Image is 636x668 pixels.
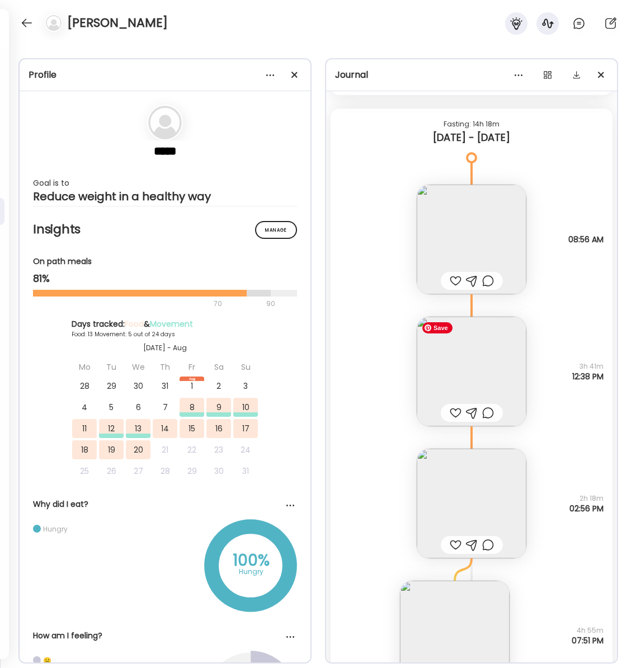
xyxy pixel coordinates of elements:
div: Mo [72,357,97,377]
span: 2h 18m [569,493,604,504]
div: 9 [206,398,231,417]
div: 25 [72,462,97,481]
div: 14 [153,419,177,438]
div: 29 [99,377,124,396]
div: Reduce weight in a healthy way [33,190,297,203]
span: Movement [150,318,193,330]
div: 3 [233,377,258,396]
div: Hungry [223,565,279,578]
div: 12 [99,419,124,438]
div: 29 [180,462,204,481]
div: 26 [99,462,124,481]
div: 13 [126,419,150,438]
div: We [126,357,150,377]
div: 70 [33,297,263,311]
div: 10 [233,398,258,417]
img: images%2FFZ7ri2TJtXhMlRXzYtzFIroWPMn1%2FrAMA1Xt2HGDkHoGyqrWc%2FLWXEHI7KAqTOSVXfDxEu_240 [417,317,526,426]
img: images%2FFZ7ri2TJtXhMlRXzYtzFIroWPMn1%2FJuPzMjISdVRe6tLA9rV9%2FmLhpcsE15dtbIiLf2dp7_240 [417,449,526,558]
div: 17 [233,419,258,438]
div: Food: 13 Movement: 5 out of 24 days [72,330,258,338]
div: Th [153,357,177,377]
div: [DATE] - [DATE] [340,131,604,144]
div: Goal is to [33,176,297,190]
div: 7 [153,398,177,417]
div: 21 [153,440,177,459]
div: 16 [206,419,231,438]
div: 4 [72,398,97,417]
div: 100% [223,554,279,567]
span: Save [422,322,453,333]
div: 2 [206,377,231,396]
div: Aug [180,377,204,381]
div: Su [233,357,258,377]
div: Why did I eat? [33,498,297,510]
div: 1 [180,377,204,396]
div: 19 [99,440,124,459]
span: 08:56 AM [568,234,604,244]
div: 22 [180,440,204,459]
span: 3h 41m [572,361,604,371]
div: Fr [180,357,204,377]
img: bg-avatar-default.svg [46,15,62,31]
div: Journal [335,68,608,82]
img: images%2FFZ7ri2TJtXhMlRXzYtzFIroWPMn1%2FMjsrpYa7vmQxOdnBxlRb%2FPrsBFRIgKJp9CuLVIHjz_240 [417,185,526,294]
div: 27 [126,462,150,481]
div: Fasting: 14h 18m [340,117,604,131]
div: 30 [126,377,150,396]
div: On path meals [33,256,297,267]
div: 90 [265,297,276,311]
div: Tu [99,357,124,377]
div: 28 [72,377,97,396]
div: 31 [153,377,177,396]
div: 15 [180,419,204,438]
div: Profile [29,68,301,82]
div: 30 [206,462,231,481]
div: 8 [180,398,204,417]
div: 24 [233,440,258,459]
div: Hungry [43,524,68,534]
div: How am I feeling? [33,630,297,642]
div: 31 [233,462,258,481]
div: ☹️ [43,656,51,665]
div: 11 [72,419,97,438]
span: 12:38 PM [572,371,604,382]
div: [DATE] - Aug [72,343,258,353]
h2: Insights [33,221,297,238]
span: 4h 55m [572,625,604,636]
div: Manage [255,221,297,239]
img: bg-avatar-default.svg [148,106,182,139]
div: 5 [99,398,124,417]
div: 81% [33,272,297,285]
div: 28 [153,462,177,481]
div: 6 [126,398,150,417]
span: Food [125,318,144,330]
h4: [PERSON_NAME] [67,14,168,32]
div: 23 [206,440,231,459]
span: 07:51 PM [572,636,604,646]
div: 20 [126,440,150,459]
div: Sa [206,357,231,377]
div: Days tracked: & [72,318,258,330]
div: 18 [72,440,97,459]
span: 02:56 PM [569,504,604,514]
